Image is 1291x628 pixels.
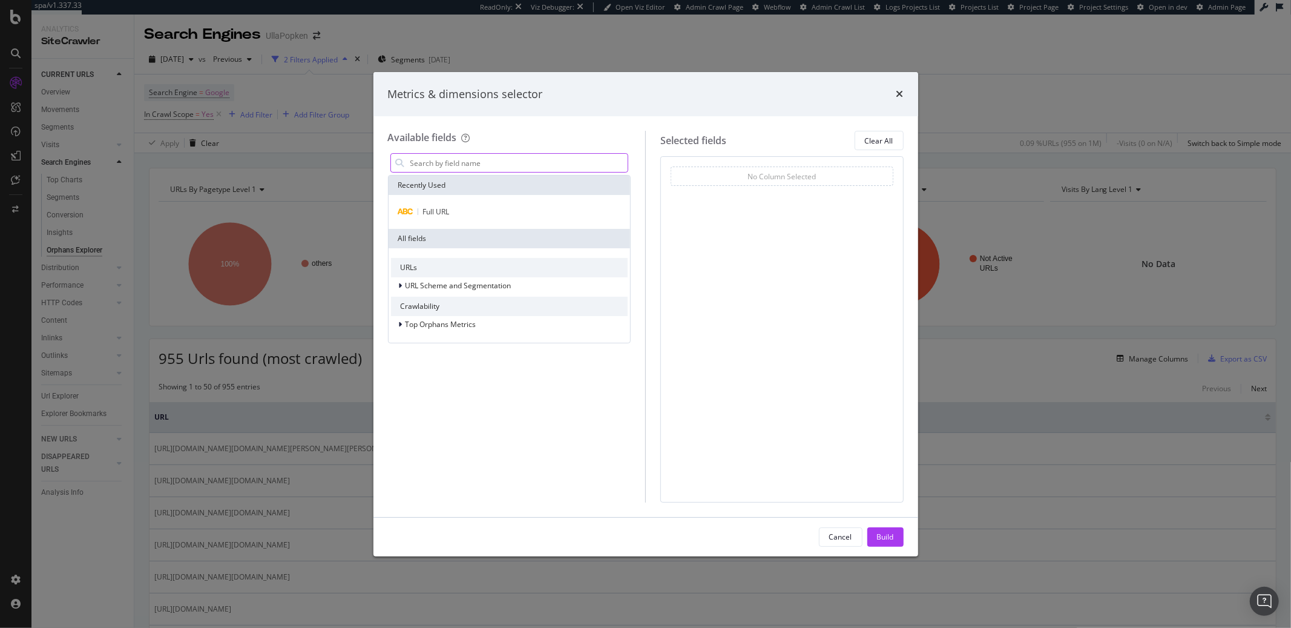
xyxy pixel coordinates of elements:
div: All fields [389,229,631,248]
div: Build [877,532,894,542]
span: Full URL [423,207,450,217]
div: Available fields [388,131,457,144]
div: Open Intercom Messenger [1250,587,1279,616]
button: Cancel [819,527,862,547]
div: Crawlability [391,297,628,316]
span: URL Scheme and Segmentation [406,280,511,291]
input: Search by field name [409,154,628,172]
div: Cancel [829,532,852,542]
button: Build [867,527,904,547]
div: URLs [391,258,628,277]
div: No Column Selected [747,171,816,182]
div: Selected fields [660,134,726,148]
div: modal [373,72,918,557]
div: Clear All [865,136,893,146]
div: Recently Used [389,176,631,195]
div: Metrics & dimensions selector [388,87,543,102]
button: Clear All [855,131,904,150]
span: Top Orphans Metrics [406,319,476,329]
div: times [896,87,904,102]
